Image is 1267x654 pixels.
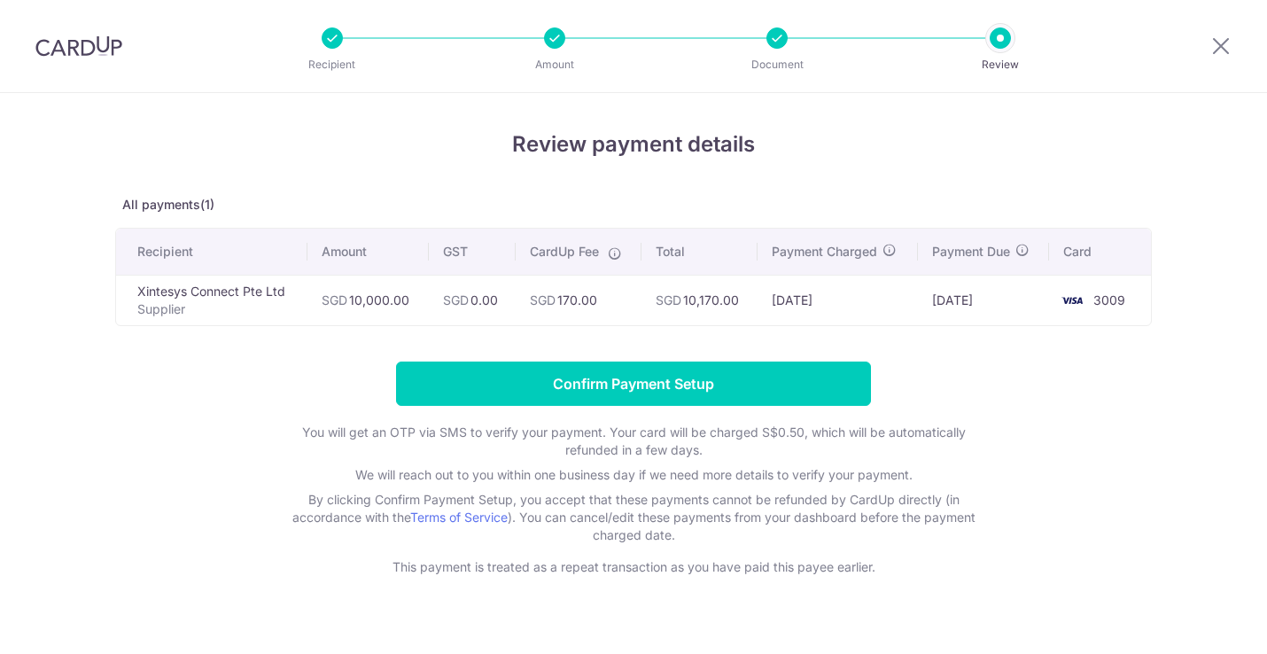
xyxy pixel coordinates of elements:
img: CardUp [35,35,122,57]
th: Amount [307,229,429,275]
h4: Review payment details [115,128,1152,160]
p: Review [935,56,1066,74]
p: Amount [489,56,620,74]
p: By clicking Confirm Payment Setup, you accept that these payments cannot be refunded by CardUp di... [279,491,988,544]
span: SGD [322,292,347,308]
a: Terms of Service [410,510,508,525]
span: SGD [530,292,556,308]
th: Total [641,229,758,275]
p: Document [711,56,843,74]
td: [DATE] [918,275,1049,325]
span: 3009 [1093,292,1125,308]
p: Supplier [137,300,293,318]
span: CardUp Fee [530,243,599,261]
img: <span class="translation_missing" title="translation missing: en.account_steps.new_confirm_form.b... [1054,290,1090,311]
p: We will reach out to you within one business day if we need more details to verify your payment. [279,466,988,484]
th: Card [1049,229,1151,275]
span: SGD [443,292,469,308]
td: 170.00 [516,275,641,325]
p: Recipient [267,56,398,74]
input: Confirm Payment Setup [396,362,871,406]
span: SGD [656,292,681,308]
th: Recipient [116,229,307,275]
td: 10,170.00 [641,275,758,325]
p: This payment is treated as a repeat transaction as you have paid this payee earlier. [279,558,988,576]
p: You will get an OTP via SMS to verify your payment. Your card will be charged S$0.50, which will ... [279,424,988,459]
td: [DATE] [758,275,918,325]
span: Payment Charged [772,243,877,261]
td: 0.00 [429,275,516,325]
td: 10,000.00 [307,275,429,325]
th: GST [429,229,516,275]
span: Payment Due [932,243,1010,261]
p: All payments(1) [115,196,1152,214]
td: Xintesys Connect Pte Ltd [116,275,307,325]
